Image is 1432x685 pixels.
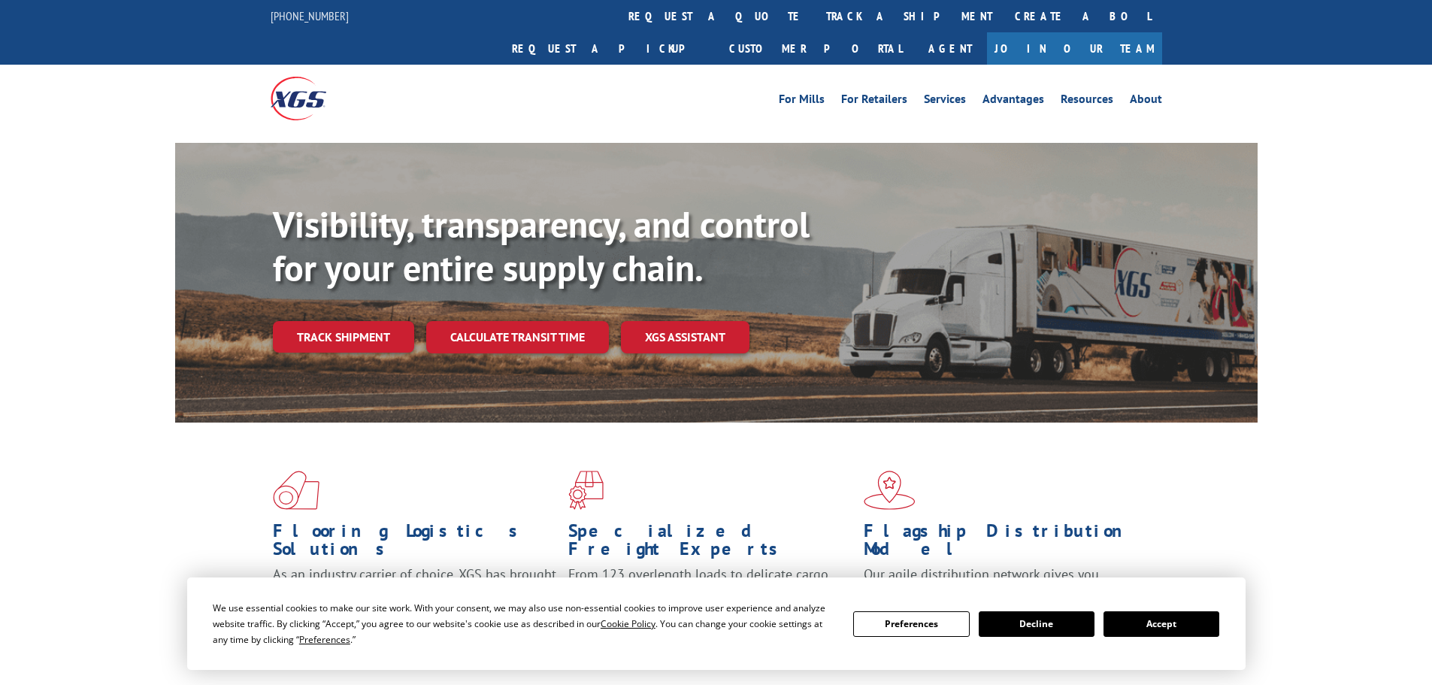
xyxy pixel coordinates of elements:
[979,611,1094,637] button: Decline
[982,93,1044,110] a: Advantages
[501,32,718,65] a: Request a pickup
[299,633,350,646] span: Preferences
[273,201,810,291] b: Visibility, transparency, and control for your entire supply chain.
[853,611,969,637] button: Preferences
[718,32,913,65] a: Customer Portal
[864,565,1140,601] span: Our agile distribution network gives you nationwide inventory management on demand.
[864,471,916,510] img: xgs-icon-flagship-distribution-model-red
[273,321,414,353] a: Track shipment
[621,321,749,353] a: XGS ASSISTANT
[601,617,655,630] span: Cookie Policy
[568,471,604,510] img: xgs-icon-focused-on-flooring-red
[924,93,966,110] a: Services
[273,471,319,510] img: xgs-icon-total-supply-chain-intelligence-red
[426,321,609,353] a: Calculate transit time
[913,32,987,65] a: Agent
[568,522,852,565] h1: Specialized Freight Experts
[273,522,557,565] h1: Flooring Logistics Solutions
[779,93,825,110] a: For Mills
[213,600,835,647] div: We use essential cookies to make our site work. With your consent, we may also use non-essential ...
[568,565,852,632] p: From 123 overlength loads to delicate cargo, our experienced staff knows the best way to move you...
[1104,611,1219,637] button: Accept
[987,32,1162,65] a: Join Our Team
[1130,93,1162,110] a: About
[273,565,556,619] span: As an industry carrier of choice, XGS has brought innovation and dedication to flooring logistics...
[1061,93,1113,110] a: Resources
[841,93,907,110] a: For Retailers
[864,522,1148,565] h1: Flagship Distribution Model
[187,577,1246,670] div: Cookie Consent Prompt
[271,8,349,23] a: [PHONE_NUMBER]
